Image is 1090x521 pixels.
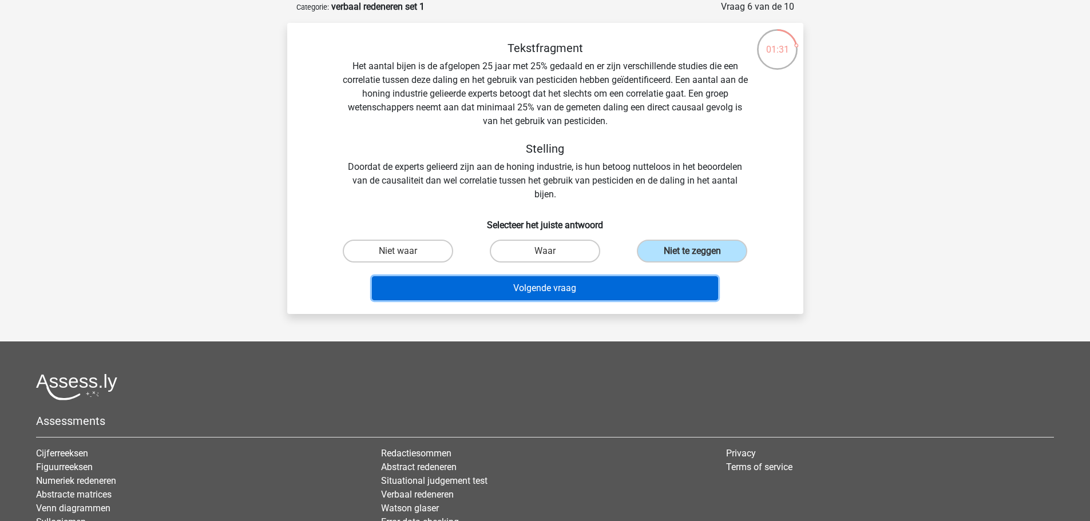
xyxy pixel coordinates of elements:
a: Verbaal redeneren [381,489,454,500]
label: Waar [490,240,600,263]
a: Watson glaser [381,503,439,514]
h5: Assessments [36,414,1054,428]
h6: Selecteer het juiste antwoord [306,210,785,230]
a: Abstract redeneren [381,462,457,472]
label: Niet waar [343,240,453,263]
a: Venn diagrammen [36,503,110,514]
a: Redactiesommen [381,448,451,459]
a: Cijferreeksen [36,448,88,459]
h5: Stelling [342,142,748,156]
a: Figuurreeksen [36,462,93,472]
button: Volgende vraag [372,276,718,300]
a: Numeriek redeneren [36,475,116,486]
label: Niet te zeggen [637,240,747,263]
small: Categorie: [296,3,329,11]
div: 01:31 [756,28,799,57]
a: Terms of service [726,462,792,472]
img: Assessly logo [36,373,117,400]
h5: Tekstfragment [342,41,748,55]
a: Abstracte matrices [36,489,112,500]
div: Het aantal bijen is de afgelopen 25 jaar met 25% gedaald en er zijn verschillende studies die een... [306,41,785,201]
a: Situational judgement test [381,475,487,486]
a: Privacy [726,448,756,459]
strong: verbaal redeneren set 1 [331,1,425,12]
